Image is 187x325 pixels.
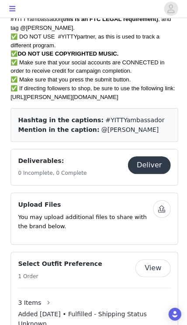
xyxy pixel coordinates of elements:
p: You may upload additional files to share with the brand below. [18,211,152,228]
button: View [134,257,169,275]
span: ✅ Be sure to use the following hashtags: #YITTYambassador , and tag @[PERSON_NAME]. [10,7,170,31]
h5: 0 Incomplete, 0 Complete [18,168,86,176]
span: #YITTYambassador [104,116,163,123]
span: DO NOT USE COPYRIGHTED MUSIC. [17,50,118,57]
div: Open Intercom Messenger [167,305,180,318]
span: ✅ [10,50,118,57]
span: Mention in the caption: [18,125,98,132]
span: ✅ Make sure that your social accounts are CONNECTED in order to receive credit for campaign compl... [10,59,163,74]
span: Hashtag in the captions: [18,116,103,123]
span: ✅ Make sure that you press the submit button. [10,76,130,82]
span: ✅ If directing followers to shop, be sure to use the following link: [URL][PERSON_NAME][DOMAIN_NAME] [10,84,173,99]
h4: Upload Files [18,198,152,208]
div: avatar [165,2,173,16]
span: 3 Items [18,296,41,305]
h5: 1 Order [18,270,101,278]
button: Deliver [127,155,169,173]
h4: Deliverables: [18,155,86,164]
span: (this is an FTC LEGAL requirement) [61,16,157,22]
span: @[PERSON_NAME] [100,125,157,132]
span: ✅ DO NOT USE #YITTYpartner, as this is used to track a different program. [10,33,158,48]
h4: Select Outfit Preference [18,257,101,266]
div: Deliverables: [10,148,177,184]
